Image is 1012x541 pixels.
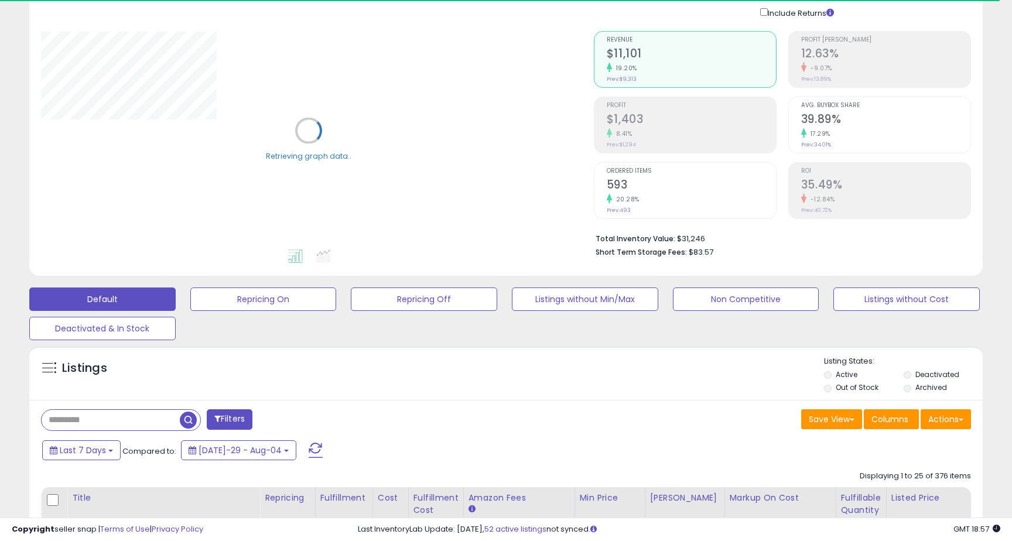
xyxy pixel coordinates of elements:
small: 17.29% [806,129,830,138]
small: Prev: 493 [607,207,631,214]
span: Profit [607,102,776,109]
span: Last 7 Days [60,444,106,456]
span: Revenue [607,37,776,43]
h2: 35.49% [801,178,970,194]
button: Save View [801,409,862,429]
div: [PERSON_NAME] [650,492,720,504]
div: Markup on Cost [730,492,831,504]
small: Prev: 34.01% [801,141,831,148]
div: Repricing [265,492,310,504]
button: Repricing Off [351,287,497,311]
div: Listed Price [891,492,993,504]
span: [DATE]-29 - Aug-04 [199,444,282,456]
button: Repricing On [190,287,337,311]
div: Include Returns [751,6,848,19]
button: Last 7 Days [42,440,121,460]
button: Actions [921,409,971,429]
p: Listing States: [824,356,982,367]
span: Columns [871,413,908,425]
small: 20.28% [612,195,640,204]
span: Ordered Items [607,168,776,174]
span: ROI [801,168,970,174]
button: Non Competitive [673,287,819,311]
h5: Listings [62,360,107,376]
span: Compared to: [122,446,176,457]
b: Short Term Storage Fees: [596,247,687,257]
button: Deactivated & In Stock [29,317,176,340]
div: Last InventoryLab Update: [DATE], not synced. [358,524,1000,535]
small: -12.84% [806,195,835,204]
span: 2025-08-12 18:57 GMT [953,523,1000,535]
button: Listings without Cost [833,287,980,311]
span: Profit [PERSON_NAME] [801,37,970,43]
small: Prev: $9,313 [607,76,637,83]
small: Prev: 13.89% [801,76,831,83]
button: Listings without Min/Max [512,287,658,311]
small: Prev: $1,294 [607,141,636,148]
div: Cost [378,492,404,504]
div: Displaying 1 to 25 of 376 items [860,471,971,482]
a: 52 active listings [484,523,546,535]
div: Amazon Fees [469,492,570,504]
label: Active [836,369,857,379]
button: [DATE]-29 - Aug-04 [181,440,296,460]
span: Avg. Buybox Share [801,102,970,109]
h2: $1,403 [607,112,776,128]
div: Min Price [580,492,640,504]
small: Prev: 40.72% [801,207,832,214]
strong: Copyright [12,523,54,535]
small: -9.07% [806,64,832,73]
h2: 593 [607,178,776,194]
h2: 39.89% [801,112,970,128]
div: Fulfillment Cost [413,492,459,516]
a: Privacy Policy [152,523,203,535]
button: Columns [864,409,919,429]
label: Out of Stock [836,382,878,392]
b: Total Inventory Value: [596,234,675,244]
h2: 12.63% [801,47,970,63]
small: 19.20% [612,64,637,73]
button: Default [29,287,176,311]
label: Deactivated [915,369,959,379]
th: The percentage added to the cost of goods (COGS) that forms the calculator for Min & Max prices. [724,487,836,533]
div: seller snap | | [12,524,203,535]
small: Amazon Fees. [469,504,476,515]
div: Title [72,492,255,504]
div: Fulfillable Quantity [841,492,881,516]
a: Terms of Use [100,523,150,535]
h2: $11,101 [607,47,776,63]
span: $83.57 [689,246,713,258]
li: $31,246 [596,231,962,245]
button: Filters [207,409,252,430]
div: Retrieving graph data.. [266,150,351,161]
label: Archived [915,382,947,392]
div: Fulfillment [320,492,368,504]
small: 8.41% [612,129,632,138]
